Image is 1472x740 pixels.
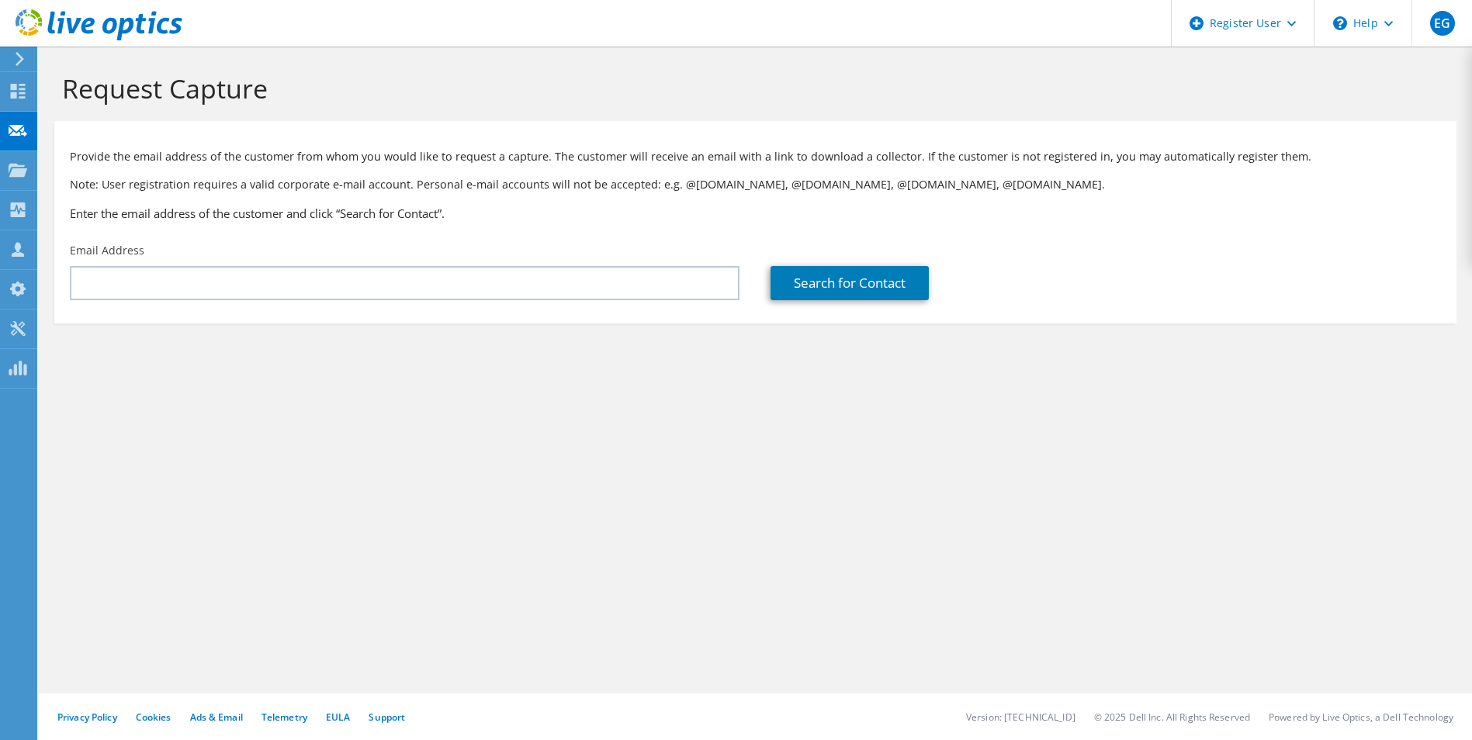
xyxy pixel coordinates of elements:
[771,266,929,300] a: Search for Contact
[1430,11,1455,36] span: EG
[1333,16,1347,30] svg: \n
[1269,711,1453,724] li: Powered by Live Optics, a Dell Technology
[966,711,1075,724] li: Version: [TECHNICAL_ID]
[70,176,1441,193] p: Note: User registration requires a valid corporate e-mail account. Personal e-mail accounts will ...
[62,72,1441,105] h1: Request Capture
[70,148,1441,165] p: Provide the email address of the customer from whom you would like to request a capture. The cust...
[70,205,1441,222] h3: Enter the email address of the customer and click “Search for Contact”.
[57,711,117,724] a: Privacy Policy
[136,711,171,724] a: Cookies
[70,243,144,258] label: Email Address
[326,711,350,724] a: EULA
[261,711,307,724] a: Telemetry
[190,711,243,724] a: Ads & Email
[369,711,405,724] a: Support
[1094,711,1250,724] li: © 2025 Dell Inc. All Rights Reserved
